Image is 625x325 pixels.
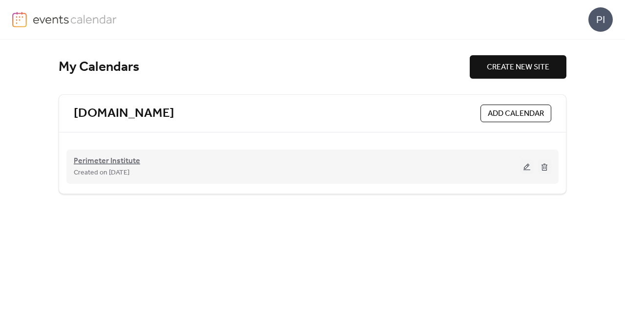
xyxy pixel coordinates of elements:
span: ADD CALENDAR [488,108,544,120]
button: ADD CALENDAR [480,105,551,122]
span: Perimeter Institute [74,155,140,167]
button: CREATE NEW SITE [470,55,566,79]
img: logo [12,12,27,27]
div: My Calendars [59,59,470,76]
div: PI [588,7,613,32]
span: CREATE NEW SITE [487,62,549,73]
img: logo-type [33,12,117,26]
a: [DOMAIN_NAME] [74,106,174,122]
span: Created on [DATE] [74,167,129,179]
a: Perimeter Institute [74,158,140,164]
